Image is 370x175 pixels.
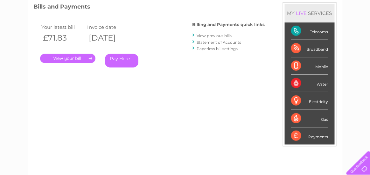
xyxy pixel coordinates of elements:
[291,127,328,145] div: Payments
[285,4,335,22] div: MY SERVICES
[40,54,95,63] a: .
[105,54,138,68] a: Pay Here
[292,27,311,32] a: Telecoms
[328,27,343,32] a: Contact
[86,31,131,44] th: [DATE]
[274,27,288,32] a: Energy
[197,46,238,51] a: Paperless bill settings
[13,16,45,36] img: logo.png
[291,75,328,92] div: Water
[291,92,328,110] div: Electricity
[291,110,328,127] div: Gas
[35,3,336,31] div: Clear Business is a trading name of Verastar Limited (registered in [GEOGRAPHIC_DATA] No. 3667643...
[291,40,328,57] div: Broadband
[291,23,328,40] div: Telecoms
[40,23,86,31] td: Your latest bill
[295,10,308,16] div: LIVE
[197,33,232,38] a: View previous bills
[86,23,131,31] td: Invoice date
[40,31,86,44] th: £71.83
[34,2,265,13] h3: Bills and Payments
[315,27,324,32] a: Blog
[192,22,265,27] h4: Billing and Payments quick links
[258,27,270,32] a: Water
[349,27,364,32] a: Log out
[250,3,294,11] a: 0333 014 3131
[197,40,241,45] a: Statement of Accounts
[291,57,328,75] div: Mobile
